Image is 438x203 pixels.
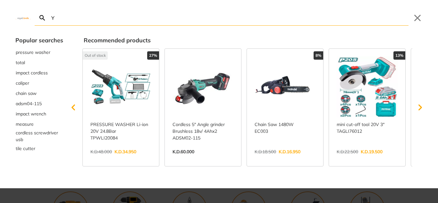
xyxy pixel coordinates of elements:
[147,51,159,60] div: 27%
[15,78,63,88] button: Select suggestion: caliper
[16,111,46,117] span: impact wrench
[16,80,29,87] span: caliper
[15,129,63,143] div: Suggestion: cordless screwdriver usb
[16,121,34,128] span: measure
[16,90,37,97] span: chain saw
[16,130,63,143] span: cordless screwdriver usb
[414,101,426,114] svg: Scroll right
[314,51,323,60] div: 8%
[15,88,63,98] button: Select suggestion: chain saw
[38,14,46,22] svg: Search
[15,47,63,57] button: Select suggestion: pressure washer
[15,119,63,129] button: Select suggestion: measure
[15,68,63,78] div: Suggestion: impact cordless
[15,109,63,119] button: Select suggestion: impact wrench
[15,68,63,78] button: Select suggestion: impact cordless
[15,36,63,45] div: Popular searches
[15,129,63,143] button: Select suggestion: cordless screwdriver usb
[15,119,63,129] div: Suggestion: measure
[393,51,405,60] div: 13%
[15,78,63,88] div: Suggestion: caliper
[83,51,108,60] div: Out of stock
[50,10,409,25] input: Search…
[15,109,63,119] div: Suggestion: impact wrench
[412,13,423,23] button: Close
[16,100,42,107] span: adsm04-115
[15,88,63,98] div: Suggestion: chain saw
[15,57,63,68] div: Suggestion: total
[15,98,63,109] div: Suggestion: adsm04-115
[84,36,423,45] div: Recommended products
[15,47,63,57] div: Suggestion: pressure washer
[16,49,50,56] span: pressure washer
[15,16,31,19] img: Close
[16,145,35,152] span: tile cutter
[16,59,25,66] span: total
[15,57,63,68] button: Select suggestion: total
[16,70,48,76] span: impact cordless
[15,143,63,154] button: Select suggestion: tile cutter
[67,101,80,114] svg: Scroll left
[15,143,63,154] div: Suggestion: tile cutter
[15,98,63,109] button: Select suggestion: adsm04-115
